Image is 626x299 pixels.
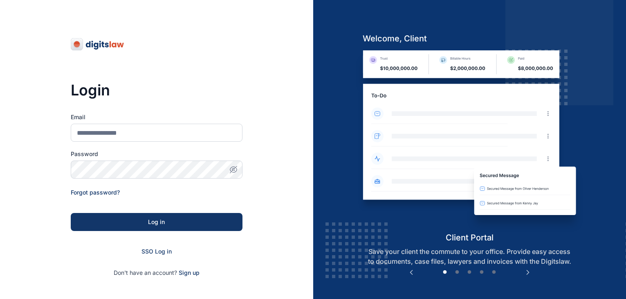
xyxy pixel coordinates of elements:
[71,213,242,231] button: Log in
[407,268,415,276] button: Previous
[179,269,200,276] a: Sign up
[356,50,583,232] img: client-portal
[478,268,486,276] button: 4
[453,268,461,276] button: 2
[441,268,449,276] button: 1
[490,268,498,276] button: 5
[465,268,473,276] button: 3
[71,82,242,98] h3: Login
[141,248,172,255] a: SSO Log in
[356,247,583,266] p: Save your client the commute to your office. Provide easy access to documents, case files, lawyer...
[356,232,583,243] h5: client portal
[71,269,242,277] p: Don't have an account?
[84,218,229,226] div: Log in
[356,33,583,44] h5: welcome, client
[71,113,242,121] label: Email
[524,268,532,276] button: Next
[71,38,125,51] img: digitslaw-logo
[179,269,200,277] span: Sign up
[71,189,120,196] a: Forgot password?
[71,150,242,158] label: Password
